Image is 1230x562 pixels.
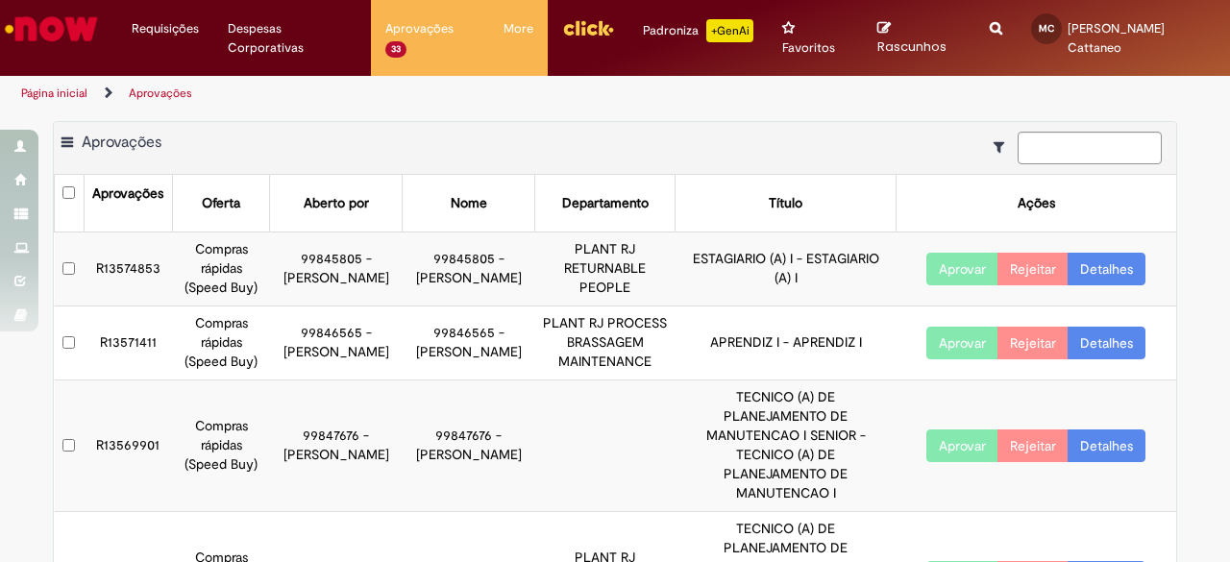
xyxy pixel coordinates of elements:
div: Oferta [202,194,240,213]
img: click_logo_yellow_360x200.png [562,13,614,42]
td: 99845805 - [PERSON_NAME] [270,232,403,306]
th: Aprovações [84,175,172,232]
td: R13569901 [84,380,172,512]
a: Detalhes [1068,327,1145,359]
span: [PERSON_NAME] Cattaneo [1068,20,1165,56]
div: Título [769,194,802,213]
span: Rascunhos [877,37,947,56]
td: ESTAGIARIO (A) I - ESTAGIARIO (A) I [676,232,896,306]
span: Favoritos [782,38,835,58]
a: Detalhes [1068,253,1145,285]
td: APRENDIZ I - APRENDIZ I [676,306,896,380]
div: Padroniza [643,19,753,42]
span: More [504,19,533,38]
div: Departamento [562,194,649,213]
button: Rejeitar [997,429,1069,462]
td: PLANT RJ PROCESS BRASSAGEM MAINTENANCE [535,306,676,380]
span: 33 [385,41,406,58]
td: 99847676 - [PERSON_NAME] [270,380,403,512]
td: 99846565 - [PERSON_NAME] [403,306,535,380]
button: Rejeitar [997,327,1069,359]
td: R13571411 [84,306,172,380]
img: ServiceNow [2,10,101,48]
div: Aberto por [304,194,369,213]
td: Compras rápidas (Speed Buy) [172,232,269,306]
span: Despesas Corporativas [228,19,357,58]
ul: Trilhas de página [14,76,805,111]
td: TECNICO (A) DE PLANEJAMENTO DE MANUTENCAO I SENIOR - TECNICO (A) DE PLANEJAMENTO DE MANUTENCAO I [676,380,896,512]
button: Aprovar [926,327,998,359]
div: Aprovações [92,184,163,204]
a: Página inicial [21,86,87,101]
div: Nome [451,194,487,213]
span: MC [1039,22,1054,35]
i: Mostrar filtros para: Suas Solicitações [994,140,1014,154]
a: Detalhes [1068,429,1145,462]
span: Aprovações [82,133,161,152]
button: Aprovar [926,429,998,462]
td: PLANT RJ RETURNABLE PEOPLE [535,232,676,306]
a: Rascunhos [877,20,960,56]
td: 99846565 - [PERSON_NAME] [270,306,403,380]
button: Rejeitar [997,253,1069,285]
p: +GenAi [706,19,753,42]
span: Requisições [132,19,199,38]
td: Compras rápidas (Speed Buy) [172,306,269,380]
td: 99847676 - [PERSON_NAME] [403,380,535,512]
span: Aprovações [385,19,454,38]
td: R13574853 [84,232,172,306]
td: Compras rápidas (Speed Buy) [172,380,269,512]
button: Aprovar [926,253,998,285]
a: Aprovações [129,86,192,101]
div: Ações [1018,194,1055,213]
td: 99845805 - [PERSON_NAME] [403,232,535,306]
